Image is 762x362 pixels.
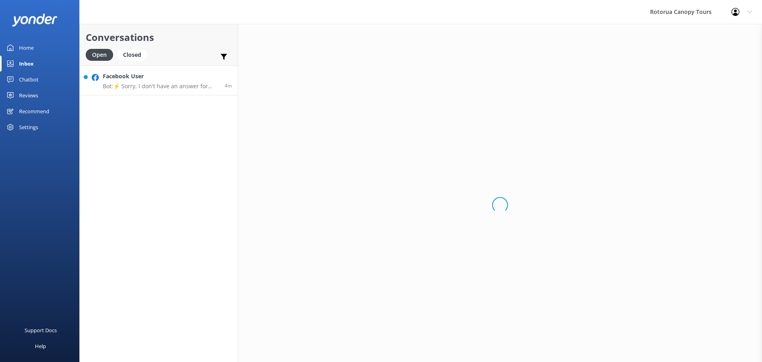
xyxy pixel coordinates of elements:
h2: Conversations [86,30,232,45]
a: Facebook UserBot:⚡ Sorry, I don't have an answer for that. Could you please try and rephrase your... [80,66,238,95]
div: Inbox [19,56,34,72]
h4: Facebook User [103,72,219,81]
div: Open [86,49,113,61]
div: Chatbot [19,72,38,87]
div: Settings [19,119,38,135]
div: Support Docs [25,322,57,338]
img: yonder-white-logo.png [12,14,58,27]
div: Recommend [19,103,49,119]
a: Open [86,50,117,59]
span: Aug 23 2025 01:03pm (UTC +12:00) Pacific/Auckland [225,82,232,89]
div: Help [35,338,46,354]
div: Closed [117,49,147,61]
div: Home [19,40,34,56]
p: Bot: ⚡ Sorry, I don't have an answer for that. Could you please try and rephrase your question? A... [103,83,219,90]
a: Closed [117,50,151,59]
div: Reviews [19,87,38,103]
